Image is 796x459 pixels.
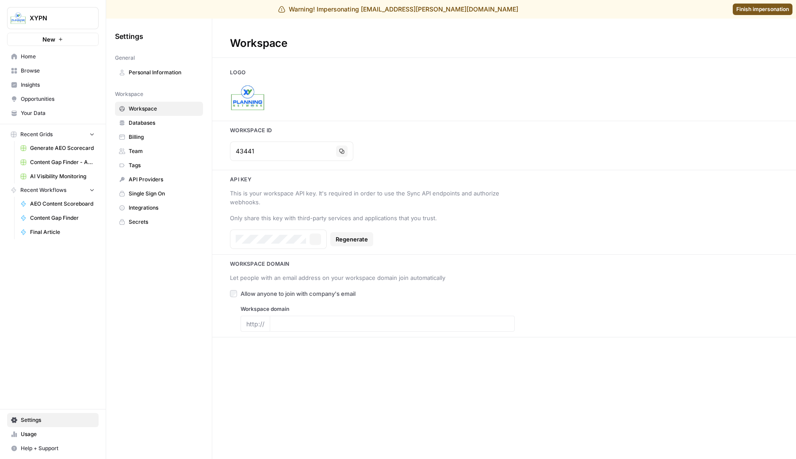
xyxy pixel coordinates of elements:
a: Generate AEO Scorecard [16,141,99,155]
a: Browse [7,64,99,78]
span: Generate AEO Scorecard [30,144,95,152]
span: Integrations [129,204,199,212]
span: Billing [129,133,199,141]
button: Recent Workflows [7,184,99,197]
a: Personal Information [115,65,203,80]
span: Finish impersonation [736,5,789,13]
button: New [7,33,99,46]
span: Help + Support [21,444,95,452]
a: Content Gap Finder [16,211,99,225]
div: Workspace [212,36,305,50]
span: Databases [129,119,199,127]
span: Recent Workflows [20,186,66,194]
span: Settings [21,416,95,424]
span: New [42,35,55,44]
a: Tags [115,158,203,172]
span: Team [129,147,199,155]
div: http:// [241,316,270,332]
label: Workspace domain [241,305,515,313]
span: Single Sign On [129,190,199,198]
img: Company Logo [230,80,265,115]
div: Let people with an email address on your workspace domain join automatically [230,273,504,282]
span: Opportunities [21,95,95,103]
span: Insights [21,81,95,89]
img: XYPN Logo [10,10,26,26]
h3: Workspace Domain [212,260,796,268]
a: Finish impersonation [733,4,792,15]
a: Billing [115,130,203,144]
span: Tags [129,161,199,169]
a: Insights [7,78,99,92]
a: Opportunities [7,92,99,106]
a: Secrets [115,215,203,229]
a: Databases [115,116,203,130]
span: Recent Grids [20,130,53,138]
a: Settings [7,413,99,427]
span: Usage [21,430,95,438]
span: XYPN [30,14,83,23]
a: Single Sign On [115,187,203,201]
a: Content Gap Finder - Articles We Haven't Covered [16,155,99,169]
button: Regenerate [330,232,373,246]
span: AEO Content Scoreboard [30,200,95,208]
a: API Providers [115,172,203,187]
a: Workspace [115,102,203,116]
a: Your Data [7,106,99,120]
div: Only share this key with third-party services and applications that you trust. [230,214,504,222]
h3: Logo [212,69,796,76]
a: Home [7,50,99,64]
h3: Workspace Id [212,126,796,134]
div: Warning! Impersonating [EMAIL_ADDRESS][PERSON_NAME][DOMAIN_NAME] [278,5,518,14]
button: Workspace: XYPN [7,7,99,29]
span: AI Visibility Monitoring [30,172,95,180]
span: Regenerate [336,235,368,244]
input: Allow anyone to join with company's email [230,290,237,297]
span: General [115,54,135,62]
span: API Providers [129,176,199,184]
a: Usage [7,427,99,441]
span: Secrets [129,218,199,226]
a: Final Article [16,225,99,239]
span: Allow anyone to join with company's email [241,289,356,298]
a: AI Visibility Monitoring [16,169,99,184]
button: Recent Grids [7,128,99,141]
span: Home [21,53,95,61]
span: Your Data [21,109,95,117]
span: Content Gap Finder [30,214,95,222]
span: Personal Information [129,69,199,76]
div: This is your workspace API key. It's required in order to use the Sync API endpoints and authoriz... [230,189,504,207]
a: Team [115,144,203,158]
a: Integrations [115,201,203,215]
a: AEO Content Scoreboard [16,197,99,211]
span: Browse [21,67,95,75]
span: Settings [115,31,143,42]
span: Workspace [115,90,143,98]
button: Help + Support [7,441,99,455]
span: Workspace [129,105,199,113]
span: Content Gap Finder - Articles We Haven't Covered [30,158,95,166]
h3: Api key [212,176,796,184]
span: Final Article [30,228,95,236]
